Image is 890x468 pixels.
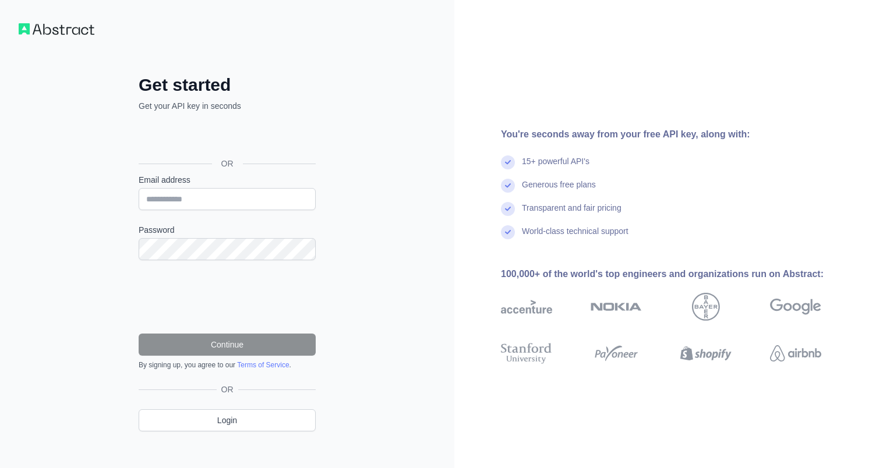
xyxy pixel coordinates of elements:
img: accenture [501,293,552,321]
span: OR [217,384,238,395]
img: check mark [501,225,515,239]
div: 100,000+ of the world's top engineers and organizations run on Abstract: [501,267,859,281]
div: 15+ powerful API's [522,155,589,179]
img: Workflow [19,23,94,35]
div: Generous free plans [522,179,596,202]
img: check mark [501,179,515,193]
div: World-class technical support [522,225,628,249]
div: You're seconds away from your free API key, along with: [501,127,859,141]
p: Get your API key in seconds [139,100,316,112]
div: By signing up, you agree to our . [139,360,316,370]
img: check mark [501,155,515,169]
span: OR [212,158,243,169]
img: shopify [680,341,732,366]
img: bayer [692,293,720,321]
h2: Get started [139,75,316,95]
img: airbnb [770,341,821,366]
img: nokia [591,293,642,321]
button: Continue [139,334,316,356]
div: Transparent and fair pricing [522,202,621,225]
iframe: reCAPTCHA [139,274,316,320]
img: check mark [501,202,515,216]
img: payoneer [591,341,642,366]
label: Email address [139,174,316,186]
a: Login [139,409,316,431]
a: Terms of Service [237,361,289,369]
iframe: Google ile Oturum Açma Düğmesi [133,125,319,150]
img: stanford university [501,341,552,366]
img: google [770,293,821,321]
label: Password [139,224,316,236]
